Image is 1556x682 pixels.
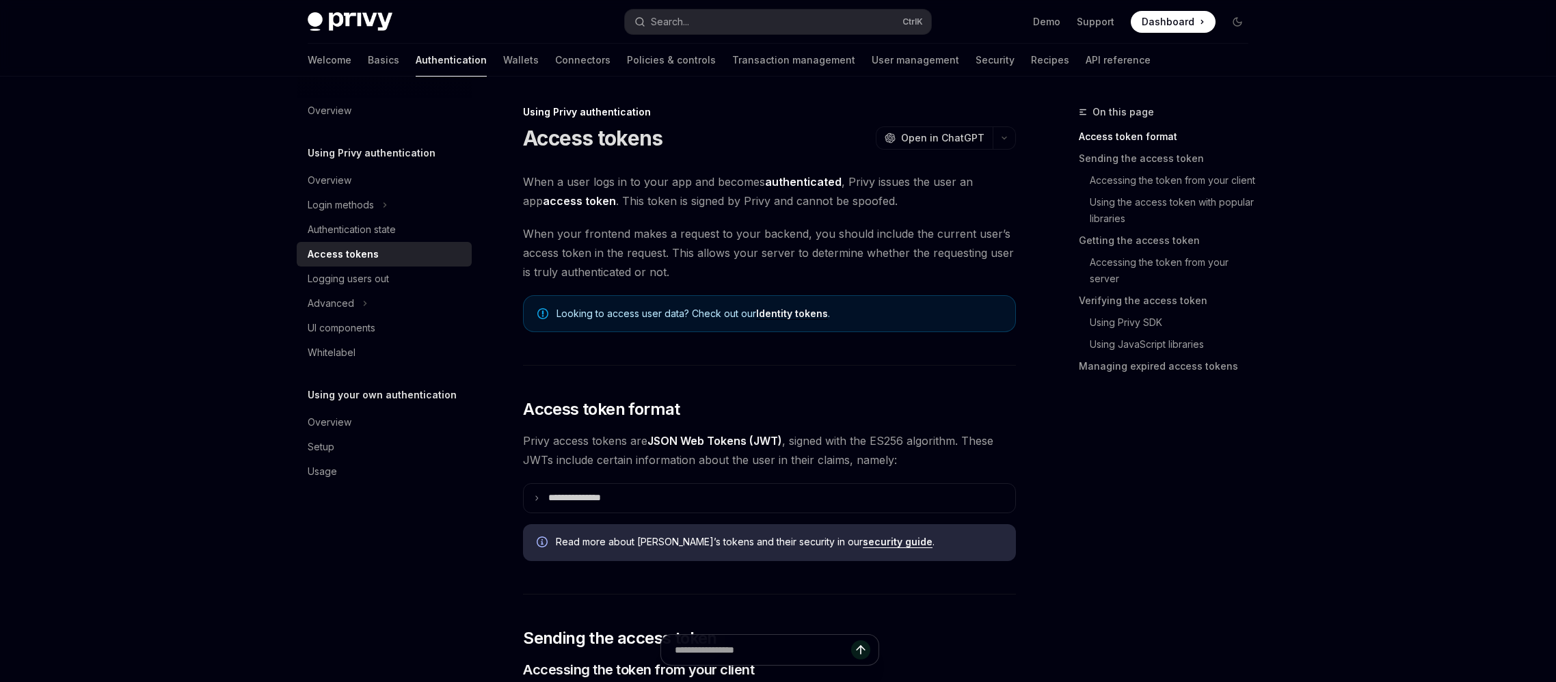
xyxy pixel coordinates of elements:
div: Setup [308,439,334,455]
button: Toggle dark mode [1226,11,1248,33]
a: Wallets [503,44,539,77]
a: Transaction management [732,44,855,77]
a: Authentication state [297,217,472,242]
a: Using JavaScript libraries [1090,333,1259,355]
a: Overview [297,98,472,123]
img: dark logo [308,12,392,31]
a: Setup [297,435,472,459]
span: Looking to access user data? Check out our . [556,307,1002,320]
a: API reference [1086,44,1151,77]
div: Logging users out [308,271,389,287]
a: Sending the access token [1079,148,1259,169]
a: Policies & controls [627,44,716,77]
a: Logging users out [297,267,472,291]
a: Dashboard [1131,11,1216,33]
a: Welcome [308,44,351,77]
div: Overview [308,414,351,431]
a: Using the access token with popular libraries [1090,191,1259,230]
span: Sending the access token [523,627,717,649]
span: On this page [1092,104,1154,120]
a: Basics [368,44,399,77]
a: Using Privy SDK [1090,312,1259,333]
a: JSON Web Tokens (JWT) [647,434,782,448]
a: Access token format [1079,126,1259,148]
strong: access token [543,194,616,208]
div: Advanced [308,295,354,312]
div: Using Privy authentication [523,105,1016,119]
a: Support [1077,15,1114,29]
button: Send message [851,640,870,659]
span: Open in ChatGPT [901,131,984,145]
button: Open in ChatGPT [876,126,993,150]
span: Dashboard [1142,15,1194,29]
span: Privy access tokens are , signed with the ES256 algorithm. These JWTs include certain information... [523,431,1016,469]
div: Access tokens [308,246,379,262]
span: Access token format [523,398,680,420]
a: security guide [863,536,933,548]
a: Demo [1033,15,1060,29]
a: Identity tokens [756,308,828,320]
div: Search... [651,14,689,30]
a: Access tokens [297,242,472,267]
h1: Access tokens [523,126,662,150]
strong: authenticated [765,175,842,189]
a: Authentication [416,44,487,77]
div: Login methods [308,197,374,213]
a: UI components [297,316,472,340]
div: Overview [308,103,351,119]
a: Connectors [555,44,611,77]
a: Managing expired access tokens [1079,355,1259,377]
span: Read more about [PERSON_NAME]’s tokens and their security in our . [556,535,1002,549]
a: Overview [297,410,472,435]
span: When your frontend makes a request to your backend, you should include the current user’s access ... [523,224,1016,282]
a: Accessing the token from your server [1090,251,1259,290]
div: Whitelabel [308,344,356,361]
div: Overview [308,172,351,189]
a: Usage [297,459,472,484]
a: Accessing the token from your client [1090,169,1259,191]
a: Verifying the access token [1079,290,1259,312]
span: When a user logs in to your app and becomes , Privy issues the user an app . This token is signed... [523,172,1016,210]
svg: Note [537,308,548,319]
div: Usage [308,463,337,480]
a: Getting the access token [1079,230,1259,251]
div: UI components [308,320,375,336]
h5: Using your own authentication [308,387,457,403]
a: User management [872,44,959,77]
a: Recipes [1031,44,1069,77]
div: Authentication state [308,221,396,238]
h5: Using Privy authentication [308,145,435,161]
a: Whitelabel [297,340,472,365]
a: Security [976,44,1015,77]
button: Search...CtrlK [625,10,931,34]
a: Overview [297,168,472,193]
span: Ctrl K [902,16,923,27]
svg: Info [537,536,550,550]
